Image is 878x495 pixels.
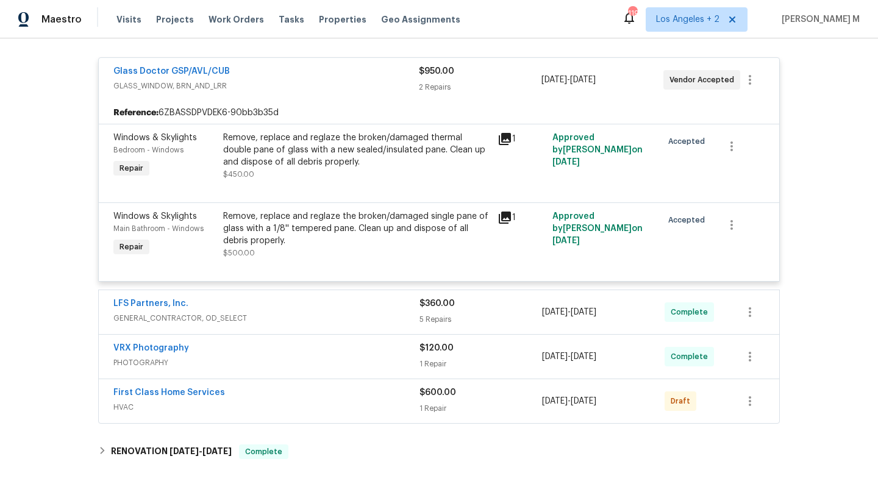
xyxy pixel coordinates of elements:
span: $360.00 [419,299,455,308]
span: [DATE] [571,352,596,361]
div: 1 Repair [419,402,542,415]
span: [PERSON_NAME] M [777,13,860,26]
span: [DATE] [570,76,596,84]
span: Projects [156,13,194,26]
span: [DATE] [170,447,199,455]
span: Main Bathroom - Windows [113,225,204,232]
span: Complete [671,351,713,363]
span: Tasks [279,15,304,24]
span: Los Angeles + 2 [656,13,719,26]
span: - [541,74,596,86]
span: Windows & Skylights [113,212,197,221]
span: $600.00 [419,388,456,397]
div: Remove, replace and reglaze the broken/damaged thermal double pane of glass with a new sealed/ins... [223,132,490,168]
span: Accepted [668,214,710,226]
span: Maestro [41,13,82,26]
span: Geo Assignments [381,13,460,26]
span: - [170,447,232,455]
span: Windows & Skylights [113,134,197,142]
span: [DATE] [542,308,568,316]
a: VRX Photography [113,344,189,352]
div: Remove, replace and reglaze the broken/damaged single pane of glass with a 1/8'' tempered pane. C... [223,210,490,247]
span: [DATE] [552,158,580,166]
span: - [542,351,596,363]
div: 1 Repair [419,358,542,370]
a: First Class Home Services [113,388,225,397]
span: Work Orders [209,13,264,26]
span: Approved by [PERSON_NAME] on [552,212,643,245]
span: PHOTOGRAPHY [113,357,419,369]
div: RENOVATION [DATE]-[DATE]Complete [95,437,783,466]
span: - [542,306,596,318]
span: $500.00 [223,249,255,257]
span: [DATE] [202,447,232,455]
span: [DATE] [542,397,568,405]
span: GLASS_WINDOW, BRN_AND_LRR [113,80,419,92]
span: $450.00 [223,171,254,178]
span: Repair [115,241,148,253]
span: Approved by [PERSON_NAME] on [552,134,643,166]
span: Draft [671,395,695,407]
span: $950.00 [419,67,454,76]
b: Reference: [113,107,159,119]
a: LFS Partners, Inc. [113,299,188,308]
span: Complete [671,306,713,318]
span: $120.00 [419,344,454,352]
span: Accepted [668,135,710,148]
span: [DATE] [571,397,596,405]
span: HVAC [113,401,419,413]
span: [DATE] [571,308,596,316]
span: Complete [240,446,287,458]
div: 1 [498,132,545,146]
span: [DATE] [552,237,580,245]
span: Vendor Accepted [669,74,739,86]
div: 6ZBASSDPVDEK6-90bb3b35d [99,102,779,124]
span: [DATE] [542,352,568,361]
div: 1 [498,210,545,225]
h6: RENOVATION [111,444,232,459]
span: Repair [115,162,148,174]
a: Glass Doctor GSP/AVL/CUB [113,67,230,76]
div: 119 [628,7,637,20]
div: 2 Repairs [419,81,541,93]
span: [DATE] [541,76,567,84]
span: GENERAL_CONTRACTOR, OD_SELECT [113,312,419,324]
span: Visits [116,13,141,26]
span: - [542,395,596,407]
span: Properties [319,13,366,26]
span: Bedroom - Windows [113,146,184,154]
div: 5 Repairs [419,313,542,326]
